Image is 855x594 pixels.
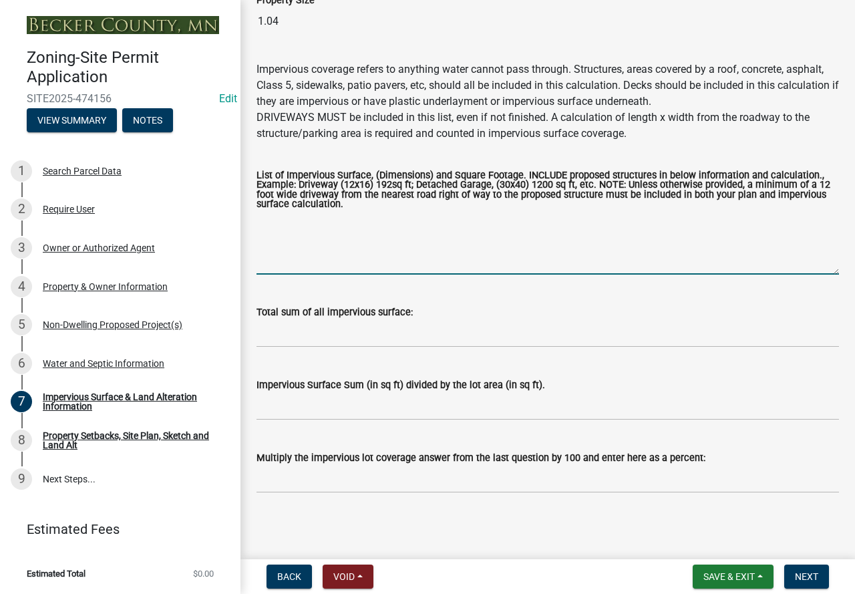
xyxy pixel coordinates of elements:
[795,571,818,582] span: Next
[256,110,839,142] div: DRIVEWAYS MUST be included in this list, even if not finished. A calculation of length x width fr...
[277,571,301,582] span: Back
[43,282,168,291] div: Property & Owner Information
[256,308,413,317] label: Total sum of all impervious surface:
[784,565,829,589] button: Next
[11,353,32,374] div: 6
[11,198,32,220] div: 2
[27,16,219,34] img: Becker County, Minnesota
[43,320,182,329] div: Non-Dwelling Proposed Project(s)
[122,116,173,126] wm-modal-confirm: Notes
[11,160,32,182] div: 1
[333,571,355,582] span: Void
[11,516,219,543] a: Estimated Fees
[43,204,95,214] div: Require User
[27,569,85,578] span: Estimated Total
[219,92,237,105] a: Edit
[11,237,32,259] div: 3
[27,116,117,126] wm-modal-confirm: Summary
[27,48,230,87] h4: Zoning-Site Permit Application
[43,392,219,411] div: Impervious Surface & Land Alteration Information
[11,468,32,490] div: 9
[219,92,237,105] wm-modal-confirm: Edit Application Number
[193,569,214,578] span: $0.00
[27,108,117,132] button: View Summary
[27,92,214,105] span: SITE2025-474156
[11,430,32,451] div: 8
[43,359,164,368] div: Water and Septic Information
[693,565,774,589] button: Save & Exit
[11,276,32,297] div: 4
[703,571,755,582] span: Save & Exit
[11,391,32,412] div: 7
[256,454,705,463] label: Multiply the impervious lot coverage answer from the last question by 100 and enter here as a per...
[256,381,545,390] label: Impervious Surface Sum (in sq ft) divided by the lot area (in sq ft).
[43,431,219,450] div: Property Setbacks, Site Plan, Sketch and Land Alt
[43,243,155,253] div: Owner or Authorized Agent
[256,171,839,210] label: List of Impervious Surface, (Dimensions) and Square Footage. INCLUDE proposed structures in below...
[43,166,122,176] div: Search Parcel Data
[267,565,312,589] button: Back
[256,61,839,110] div: Impervious coverage refers to anything water cannot pass through. Structures, areas covered by a ...
[122,108,173,132] button: Notes
[323,565,373,589] button: Void
[11,314,32,335] div: 5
